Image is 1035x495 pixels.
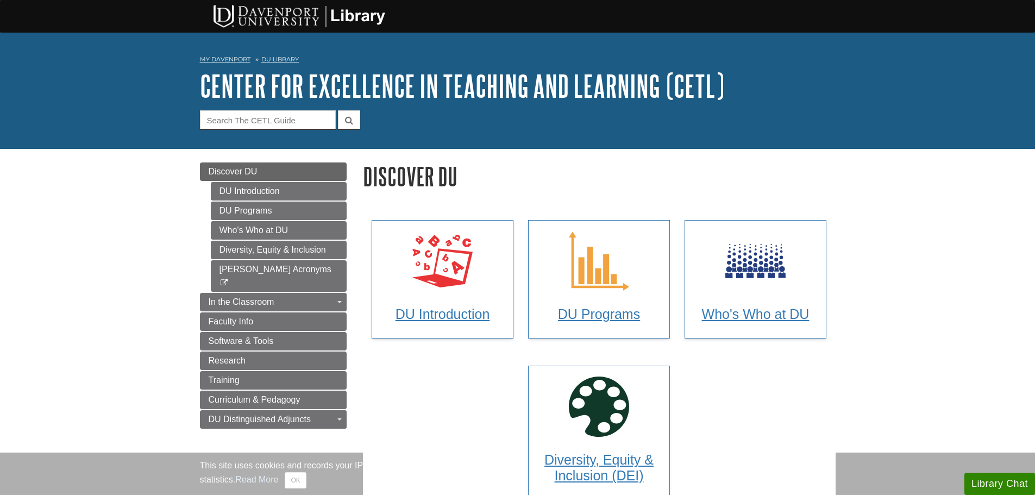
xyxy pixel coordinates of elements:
span: Curriculum & Pedagogy [209,395,300,404]
a: DU Distinguished Adjuncts [200,410,347,429]
a: DU Programs [528,220,670,339]
h3: Diversity, Equity & Inclusion (DEI) [539,452,659,484]
a: [PERSON_NAME] Acronyms [211,260,347,292]
div: Guide Page Menu [200,162,347,429]
button: Close [285,472,306,488]
a: My Davenport [200,55,250,64]
h3: Who's Who at DU [695,306,816,322]
span: Training [209,375,240,385]
span: Faculty Info [209,317,254,326]
a: Research [200,352,347,370]
h3: DU Introduction [382,306,503,322]
button: Library Chat [964,473,1035,495]
a: Software & Tools [200,332,347,350]
nav: breadcrumb [200,52,836,70]
span: Discover DU [209,167,258,176]
span: Software & Tools [209,336,274,346]
a: Center for Excellence in Teaching and Learning (CETL) [200,69,724,103]
i: This link opens in a new window [219,279,229,286]
span: In the Classroom [209,297,274,306]
span: Research [209,356,246,365]
div: This site uses cookies and records your IP address for usage statistics. Additionally, we use Goo... [200,459,836,488]
a: DU Introduction [372,220,513,339]
span: DU Distinguished Adjuncts [209,415,311,424]
a: Curriculum & Pedagogy [200,391,347,409]
a: Diversity, Equity & Inclusion [211,241,347,259]
input: Search The CETL Guide [200,110,336,129]
h3: DU Programs [539,306,659,322]
a: Training [200,371,347,390]
h1: Discover DU [363,162,836,190]
a: Discover DU [200,162,347,181]
a: DU Programs [211,202,347,220]
img: DU Libraries [195,3,401,29]
a: Who's Who at DU [685,220,826,339]
a: Read More [235,475,278,484]
a: DU Introduction [211,182,347,200]
a: In the Classroom [200,293,347,311]
a: DU Library [261,55,299,63]
a: Faculty Info [200,312,347,331]
a: Who's Who at DU [211,221,347,240]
